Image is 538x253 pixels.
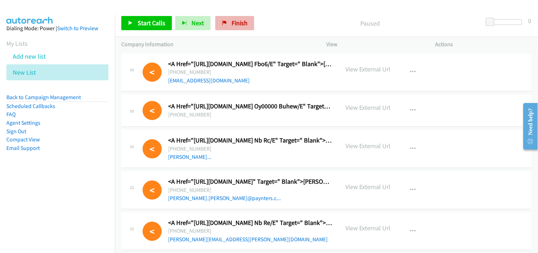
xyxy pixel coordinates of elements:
[168,60,333,68] h2: <A Href="[URL][DOMAIN_NAME] Fbo6/E" Target=" Blank">[PERSON_NAME]</A> - Systems & Network Adminis...
[168,178,333,186] h2: <A Href="[URL][DOMAIN_NAME]" Target=" Blank">[PERSON_NAME]</A> - Chief Estimator
[143,101,162,120] div: This number is invalid and cannot be dialed
[6,111,16,118] a: FAQ
[168,77,250,84] a: [EMAIL_ADDRESS][DOMAIN_NAME]
[518,98,538,155] iframe: Resource Center
[143,139,162,158] h1: <
[264,18,477,28] p: Paused
[346,182,391,192] p: View External Url
[168,136,333,145] h2: <A Href="[URL][DOMAIN_NAME] Nb Rc/E" Target=" Blank">[PERSON_NAME]</A> - Chief Delivery Officer
[175,16,211,30] button: Next
[13,68,36,76] a: New List
[168,102,333,111] h2: <A Href="[URL][DOMAIN_NAME] Oy00000 Buhew/E" Target=" Blank">[PERSON_NAME]</A> - Manager, Finance
[168,195,281,201] a: [PERSON_NAME].[PERSON_NAME]@paynters.c...
[528,16,532,26] div: 0
[143,181,162,200] h1: <
[346,141,391,151] p: View External Url
[143,63,162,82] h1: <
[168,145,333,153] div: [PHONE_NUMBER]
[168,186,333,194] div: [PHONE_NUMBER]
[346,223,391,233] p: View External Url
[57,25,98,32] a: Switch to Preview
[168,236,328,243] a: [PERSON_NAME][EMAIL_ADDRESS][PERSON_NAME][DOMAIN_NAME]
[143,101,162,120] h1: <
[168,227,333,235] div: [PHONE_NUMBER]
[6,136,40,143] a: Compact View
[121,40,314,49] p: Company Information
[143,139,162,158] div: This number is invalid and cannot be dialed
[168,154,211,160] a: [PERSON_NAME]...
[6,128,26,135] a: Sign Out
[143,222,162,241] h1: <
[489,19,522,25] div: Delay between calls (in seconds)
[215,16,254,30] a: Finish
[6,145,40,151] a: Email Support
[6,119,40,126] a: Agent Settings
[6,39,28,48] a: My Lists
[346,64,391,74] p: View External Url
[13,52,46,60] a: Add new list
[168,68,333,76] div: [PHONE_NUMBER]
[6,103,55,109] a: Scheduled Callbacks
[143,181,162,200] div: This number is invalid and cannot be dialed
[327,40,423,49] p: View
[168,219,333,227] h2: <A Href="[URL][DOMAIN_NAME] Nb Re/E" Target=" Blank">[PERSON_NAME]</A> - Head Of Finance
[192,19,204,27] span: Next
[6,94,81,101] a: Back to Campaign Management
[6,24,109,33] div: Dialing Mode: Power |
[121,16,172,30] a: Start Calls
[138,19,165,27] span: Start Calls
[232,19,248,27] span: Finish
[143,222,162,241] div: This number is invalid and cannot be dialed
[168,111,333,119] div: [PHONE_NUMBER]
[436,40,532,49] p: Actions
[346,103,391,112] p: View External Url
